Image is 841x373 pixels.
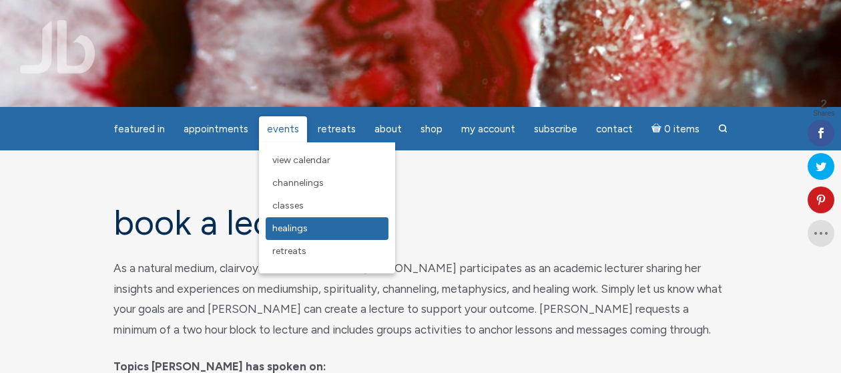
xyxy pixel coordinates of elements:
span: My Account [461,123,515,135]
span: Events [267,123,299,135]
a: Events [259,116,307,142]
a: Appointments [176,116,256,142]
a: Healings [266,217,388,240]
a: featured in [105,116,173,142]
span: View Calendar [272,154,330,166]
h1: Book a Lecture [113,204,728,242]
img: Jamie Butler. The Everyday Medium [20,20,95,74]
a: Subscribe [526,116,585,142]
span: Contact [596,123,633,135]
a: Shop [412,116,451,142]
span: Healings [272,223,308,234]
a: View Calendar [266,149,388,172]
span: Appointments [184,123,248,135]
span: Subscribe [534,123,577,135]
i: Cart [651,123,664,135]
a: Channelings [266,172,388,195]
span: Shares [813,110,834,117]
a: My Account [453,116,523,142]
strong: Topics [PERSON_NAME] has spoken on: [113,360,326,373]
span: Classes [272,200,304,211]
span: Channelings [272,177,324,189]
span: featured in [113,123,165,135]
span: Retreats [272,245,306,257]
a: Retreats [266,240,388,263]
span: Retreats [318,123,356,135]
a: Retreats [310,116,364,142]
a: Classes [266,195,388,217]
a: Contact [588,116,641,142]
span: 0 items [664,124,699,134]
a: Cart0 items [643,115,708,142]
span: Shop [420,123,443,135]
span: 2 [813,98,834,110]
p: As a natural medium, clairvoyant and clairaudient, [PERSON_NAME] participates as an academic lect... [113,258,728,340]
span: About [374,123,402,135]
a: About [366,116,410,142]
